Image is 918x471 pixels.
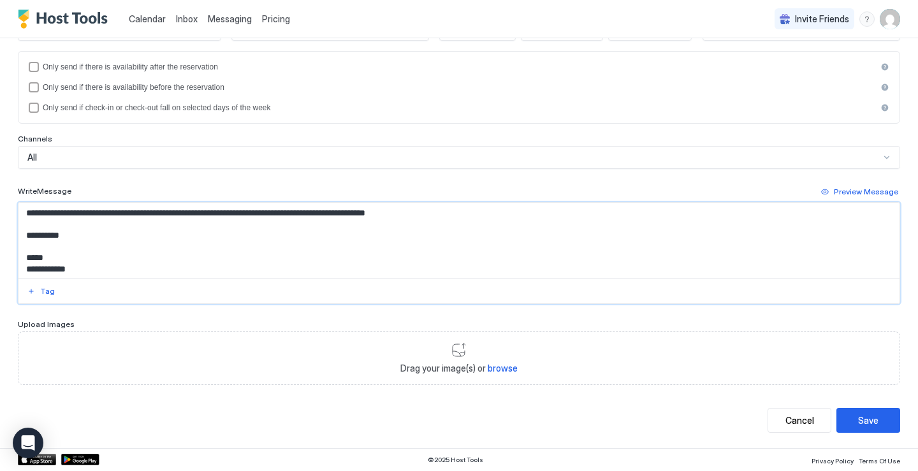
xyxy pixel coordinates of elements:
div: Open Intercom Messenger [13,428,43,458]
div: Only send if there is availability after the reservation [43,62,877,71]
button: Cancel [768,408,831,433]
div: Preview Message [834,186,898,198]
a: Calendar [129,12,166,25]
span: Pricing [262,13,290,25]
a: Privacy Policy [812,453,854,467]
div: User profile [880,9,900,29]
span: Channels [18,134,52,143]
div: Cancel [785,414,814,427]
span: © 2025 Host Tools [428,456,483,464]
textarea: Input Field [18,203,890,278]
div: isLimited [29,103,889,113]
span: Inbox [176,13,198,24]
div: Tag [40,286,55,297]
div: Save [858,414,878,427]
span: Calendar [129,13,166,24]
a: Inbox [176,12,198,25]
a: Messaging [208,12,252,25]
span: Invite Friends [795,13,849,25]
a: App Store [18,454,56,465]
span: browse [488,363,518,373]
span: Write Message [18,186,71,196]
div: Only send if check-in or check-out fall on selected days of the week [43,103,877,112]
button: Preview Message [819,184,900,199]
div: afterReservation [29,62,889,72]
span: All [27,152,37,163]
span: Drag your image(s) or [400,363,518,374]
button: Tag [25,284,57,299]
span: Privacy Policy [812,457,854,465]
div: menu [859,11,875,27]
button: Save [836,408,900,433]
span: Upload Images [18,319,75,329]
span: Messaging [208,13,252,24]
a: Host Tools Logo [18,10,113,29]
a: Terms Of Use [859,453,900,467]
div: beforeReservation [29,82,889,92]
a: Google Play Store [61,454,99,465]
span: Terms Of Use [859,457,900,465]
div: Only send if there is availability before the reservation [43,83,877,92]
